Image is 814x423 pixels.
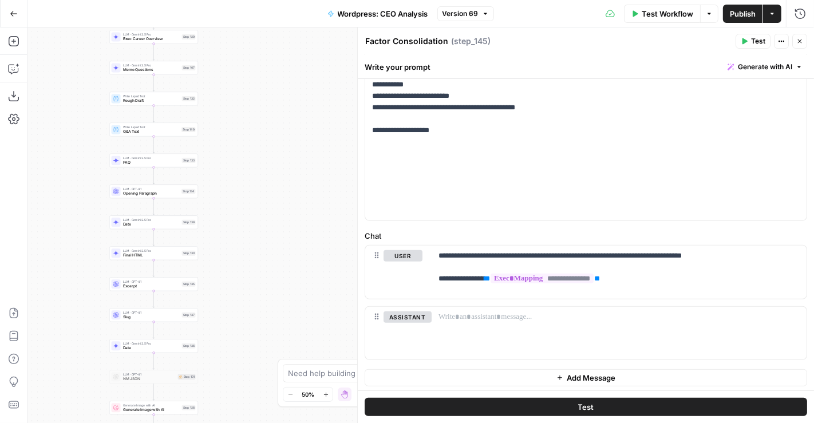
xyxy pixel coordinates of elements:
g: Edge from step_107 to step_132 [153,74,155,91]
div: Step 129 [182,34,196,39]
g: Edge from step_137 to step_136 [153,322,155,338]
span: LLM · GPT-4.1 [123,187,180,191]
button: Test [736,34,770,49]
span: FAQ [123,160,180,165]
div: LLM · Gemini 2.5 ProFinal HTMLStep 130 [109,246,198,260]
span: LLM · Gemini 2.5 Pro [123,341,180,346]
div: Step 101 [178,374,196,379]
div: user [365,246,422,298]
label: Chat [365,230,807,242]
div: Generate Image with AIGenerate Image with AIStep 126 [109,401,198,414]
g: Edge from step_134 to step_139 [153,198,155,215]
span: 50% [302,390,314,399]
span: Opening Paragraph [123,191,180,196]
span: Generate with AI [738,62,792,72]
div: Step 133 [182,158,196,163]
div: Write your prompt [358,55,814,78]
div: Write Liquid TextQ&A TextStep 149 [109,122,198,136]
button: Test Workflow [624,5,700,23]
span: LLM · GPT-4.1 [123,310,180,315]
span: Version 69 [442,9,479,19]
span: LLM · GPT-4.1 [123,372,176,377]
span: Test Workflow [642,8,693,19]
span: ( step_145 ) [451,35,491,47]
g: Edge from step_129 to step_107 [153,44,155,60]
div: Step 107 [182,65,196,70]
span: Date [123,222,180,227]
span: Write Liquid Text [123,125,180,129]
span: LLM · Gemini 2.5 Pro [123,32,180,37]
div: Step 136 [182,343,196,349]
span: Rough Draft [123,98,180,104]
g: Edge from step_101 to step_126 [153,384,155,400]
span: Test [751,36,765,46]
span: Exec Career Overview [123,36,180,42]
div: LLM · Gemini 2.5 ProExec Career OverviewStep 129 [109,30,198,44]
div: LLM · Gemini 2.5 ProMemo QuestionsStep 107 [109,61,198,74]
span: LLM · Gemini 2.5 Pro [123,63,180,68]
g: Edge from step_132 to step_149 [153,105,155,122]
span: LLM · Gemini 2.5 Pro [123,248,180,253]
textarea: Factor Consolidation [365,35,448,47]
span: Test [578,401,594,413]
g: Edge from step_130 to step_135 [153,260,155,276]
span: Generate Image with AI [123,407,180,413]
span: Generate Image with AI [123,403,180,408]
g: Edge from step_133 to step_134 [153,167,155,184]
div: Step 134 [181,189,196,194]
span: Memo Questions [123,67,180,73]
span: Q&A Text [123,129,180,135]
div: Step 130 [182,251,196,256]
span: Date [123,345,180,351]
div: Step 149 [181,127,196,132]
span: Wordpress: CEO Analysis [338,8,428,19]
div: Step 132 [182,96,196,101]
g: Edge from step_105 to step_129 [153,13,155,29]
button: Generate with AI [723,60,807,74]
g: Edge from step_136 to step_101 [153,353,155,369]
div: LLM · GPT-4.1NM JSONStep 101 [109,370,198,384]
span: Excerpt [123,283,180,289]
div: assistant [365,307,422,359]
g: Edge from step_135 to step_137 [153,291,155,307]
div: LLM · Gemini 2.5 ProDateStep 136 [109,339,198,353]
button: Wordpress: CEO Analysis [321,5,435,23]
div: LLM · Gemini 2.5 ProFAQStep 133 [109,153,198,167]
div: Step 126 [182,405,196,410]
span: LLM · Gemini 2.5 Pro [123,218,180,222]
span: LLM · Gemini 2.5 Pro [123,156,180,160]
button: Version 69 [437,6,494,21]
span: Slug [123,314,180,320]
div: LLM · GPT-4.1Opening ParagraphStep 134 [109,184,198,198]
span: Add Message [567,372,615,384]
div: Step 137 [182,313,196,318]
button: user [384,250,422,262]
span: Final HTML [123,252,180,258]
button: Publish [723,5,762,23]
button: Test [365,398,807,416]
div: LLM · Gemini 2.5 ProDateStep 139 [109,215,198,229]
div: Step 135 [182,282,196,287]
span: NM JSON [123,376,176,382]
div: LLM · GPT-4.1SlugStep 137 [109,308,198,322]
div: Write Liquid TextRough DraftStep 132 [109,92,198,105]
button: Add Message [365,369,807,386]
span: LLM · GPT-4.1 [123,279,180,284]
button: assistant [384,311,432,323]
span: Publish [730,8,756,19]
div: LLM · GPT-4.1ExcerptStep 135 [109,277,198,291]
g: Edge from step_149 to step_133 [153,136,155,153]
div: Step 139 [182,220,196,225]
span: Write Liquid Text [123,94,180,98]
